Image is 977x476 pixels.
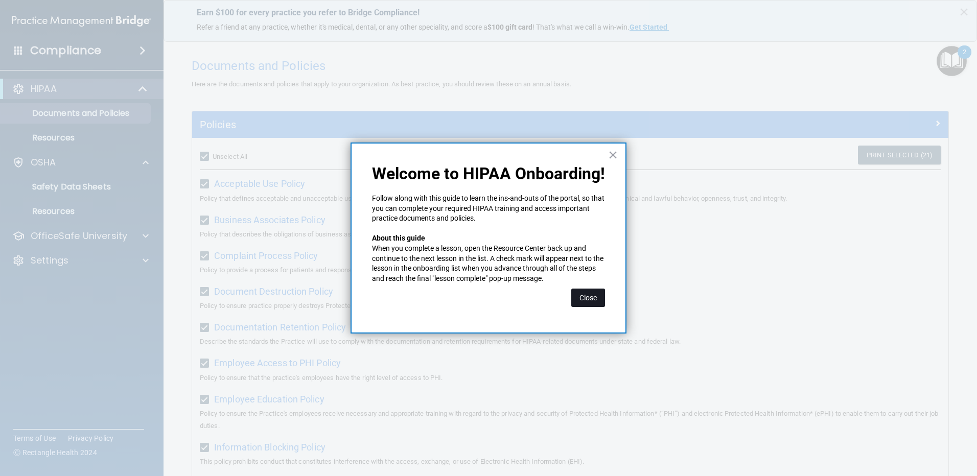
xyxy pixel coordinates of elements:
[372,234,425,242] strong: About this guide
[372,164,605,183] p: Welcome to HIPAA Onboarding!
[571,289,605,307] button: Close
[608,147,618,163] button: Close
[372,244,605,283] p: When you complete a lesson, open the Resource Center back up and continue to the next lesson in t...
[372,194,605,224] p: Follow along with this guide to learn the ins-and-outs of the portal, so that you can complete yo...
